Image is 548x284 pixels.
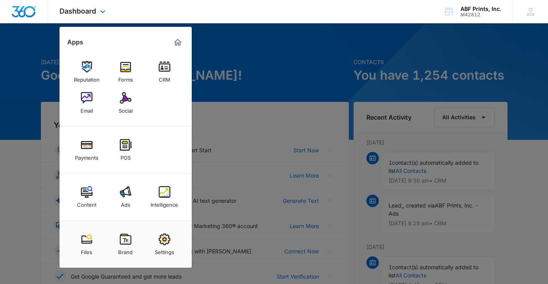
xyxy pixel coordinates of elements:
h2: Apps [67,38,83,46]
div: Content [77,198,96,208]
a: Content [72,182,102,212]
div: Ads [121,198,130,208]
div: account id [460,12,501,17]
a: CRM [150,57,179,87]
a: Marketing 360® Dashboard [172,36,184,49]
div: account name [460,6,501,12]
div: Payments [75,151,98,161]
a: Settings [150,230,179,259]
div: POS [121,151,131,161]
div: Forms [118,73,133,83]
div: CRM [159,73,170,83]
a: Payments [72,135,102,165]
a: Brand [111,230,140,259]
div: Files [81,245,92,255]
a: Ads [111,182,140,212]
a: POS [111,135,140,165]
div: Intelligence [151,198,178,208]
div: Brand [118,245,133,255]
a: Forms [111,57,140,87]
div: Reputation [74,73,100,83]
div: Social [119,104,133,114]
a: Reputation [72,57,102,87]
span: Dashboard [60,7,96,15]
div: Settings [155,245,174,255]
a: Email [72,88,102,118]
div: Email [81,104,93,114]
a: Files [72,230,102,259]
a: Social [111,88,140,118]
a: Intelligence [150,182,179,212]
